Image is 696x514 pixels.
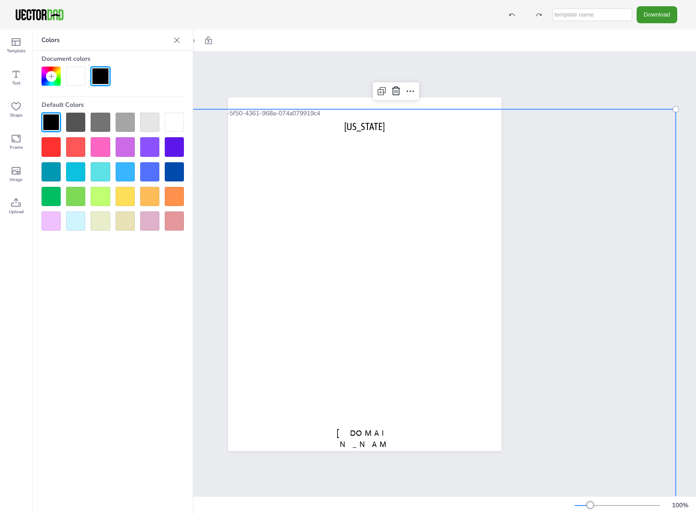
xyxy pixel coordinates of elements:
img: VectorDad-1.png [14,8,65,21]
p: Colors [42,29,170,51]
div: Document colors [42,51,184,67]
button: Download [637,6,677,23]
span: Image [10,176,22,183]
div: Default Colors [42,97,184,113]
input: template name [552,8,632,21]
span: Shape [10,112,22,119]
span: Frame [10,144,23,151]
span: Upload [9,208,24,215]
span: Template [7,47,25,55]
span: Text [12,80,21,87]
div: 100 % [669,501,691,510]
